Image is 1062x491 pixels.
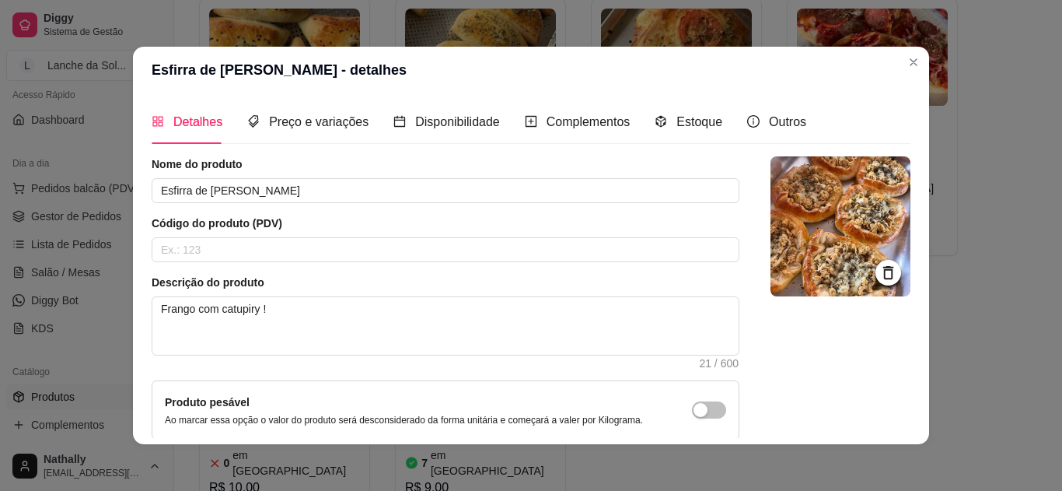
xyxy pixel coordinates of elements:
span: code-sandbox [655,115,667,128]
button: Close [901,50,926,75]
input: Ex.: 123 [152,237,739,262]
label: Produto pesável [165,396,250,409]
span: Estoque [676,115,722,128]
img: logo da loja [770,156,910,296]
p: Ao marcar essa opção o valor do produto será desconsiderado da forma unitária e começará a valer ... [165,414,643,426]
article: Código do produto (PDV) [152,216,739,231]
input: Ex.: Hamburguer de costela [152,178,739,203]
span: Outros [769,115,806,128]
article: Descrição do produto [152,275,739,290]
textarea: Frango com catupiry ! [152,297,739,355]
span: Complementos [547,115,631,128]
span: plus-square [525,115,537,128]
span: Preço e variações [269,115,369,128]
span: tags [247,115,260,128]
article: Nome do produto [152,156,739,172]
span: calendar [393,115,406,128]
span: Disponibilidade [415,115,500,128]
span: info-circle [747,115,760,128]
span: Detalhes [173,115,222,128]
header: Esfirra de [PERSON_NAME] - detalhes [133,47,929,93]
span: appstore [152,115,164,128]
